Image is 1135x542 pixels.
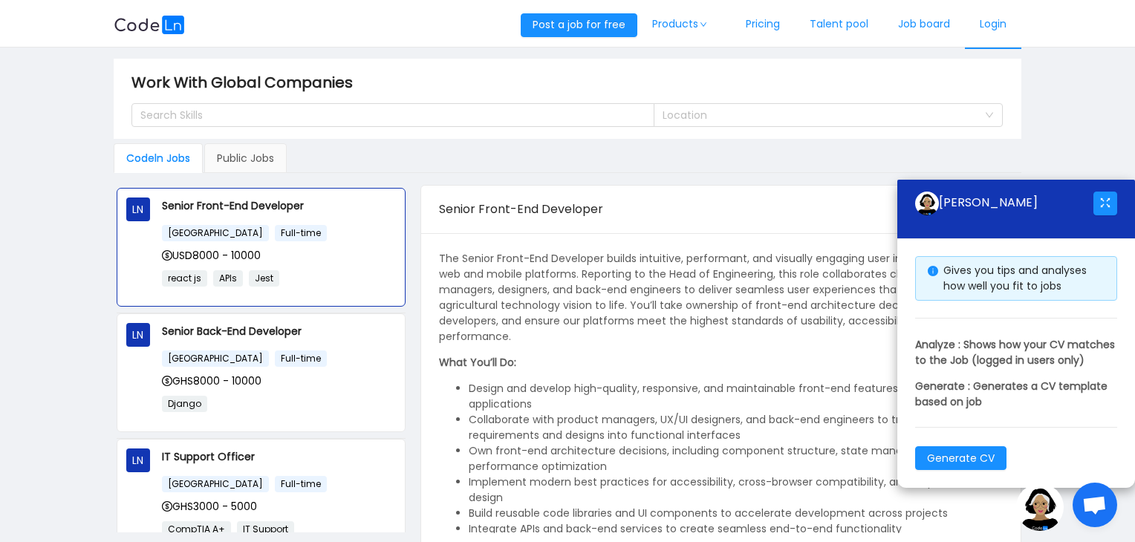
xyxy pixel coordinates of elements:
[162,376,172,386] i: icon: dollar
[275,350,327,367] span: Full-time
[699,21,708,28] i: icon: down
[521,17,637,32] a: Post a job for free
[162,225,269,241] span: [GEOGRAPHIC_DATA]
[915,192,1093,215] div: [PERSON_NAME]
[162,499,257,514] span: GHS3000 - 5000
[439,251,1004,345] p: The Senior Front-End Developer builds intuitive, performant, and visually engaging user interface...
[915,446,1006,470] button: Generate CV
[915,379,1117,410] p: Generate : Generates a CV template based on job
[469,412,1004,443] li: Collaborate with product managers, UX/UI designers, and back-end engineers to translate requireme...
[213,270,243,287] span: APIs
[140,108,633,123] div: Search Skills
[1073,483,1117,527] div: Open chat
[162,197,396,214] p: Senior Front-End Developer
[237,521,294,538] span: IT Support
[132,448,143,472] span: LN
[204,143,287,173] div: Public Jobs
[469,381,1004,412] li: Design and develop high-quality, responsive, and maintainable front-end features for web and mobi...
[521,13,637,37] button: Post a job for free
[132,197,143,221] span: LN
[439,355,516,370] strong: What You’ll Do:
[275,476,327,492] span: Full-time
[162,248,261,263] span: USD8000 - 10000
[1093,192,1117,215] button: icon: fullscreen
[162,501,172,512] i: icon: dollar
[162,350,269,367] span: [GEOGRAPHIC_DATA]
[162,521,231,538] span: CompTIA A+
[131,71,362,94] span: Work With Global Companies
[469,443,1004,474] li: Own front-end architecture decisions, including component structure, state management, and perfor...
[915,337,1117,368] p: Analyze : Shows how your CV matches to the Job (logged in users only)
[114,143,203,173] div: Codeln Jobs
[469,521,1004,537] li: Integrate APIs and back-end services to create seamless end-to-end functionality
[663,108,978,123] div: Location
[162,396,207,412] span: Django
[114,16,185,34] img: logobg.f302741d.svg
[275,225,327,241] span: Full-time
[469,474,1004,506] li: Implement modern best practices for accessibility, cross-browser compatibility, and responsive de...
[162,250,172,261] i: icon: dollar
[915,192,939,215] img: ground.ddcf5dcf.png
[1016,483,1064,531] img: ground.ddcf5dcf.png
[162,323,396,339] p: Senior Back-End Developer
[469,506,1004,521] li: Build reusable code libraries and UI components to accelerate development across projects
[162,373,261,388] span: GHS8000 - 10000
[439,200,603,218] span: Senior Front-End Developer
[249,270,279,287] span: Jest
[132,323,143,347] span: LN
[162,270,207,287] span: react js
[162,476,269,492] span: [GEOGRAPHIC_DATA]
[928,266,938,276] i: icon: info-circle
[943,263,1087,293] span: Gives you tips and analyses how well you fit to jobs
[985,111,994,121] i: icon: down
[162,448,396,465] p: IT Support Officer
